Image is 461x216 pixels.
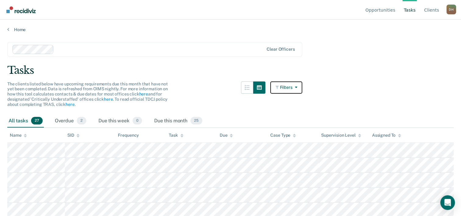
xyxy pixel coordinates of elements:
div: Tasks [7,64,454,77]
div: Overdue2 [54,114,87,128]
span: 27 [31,117,43,125]
div: All tasks27 [7,114,44,128]
div: Clear officers [267,47,295,52]
span: 25 [190,117,202,125]
div: Open Intercom Messenger [440,195,455,210]
span: The clients listed below have upcoming requirements due this month that have not yet been complet... [7,81,168,107]
div: Due this week0 [97,114,143,128]
div: Assigned To [372,133,401,138]
div: Supervision Level [321,133,361,138]
span: 0 [133,117,142,125]
span: 2 [77,117,86,125]
a: Home [7,27,454,32]
div: Case Type [270,133,296,138]
div: SID [67,133,80,138]
div: Due [220,133,233,138]
button: Filters [270,81,303,94]
a: here [139,92,148,96]
a: here [66,102,74,107]
div: Task [169,133,183,138]
img: Recidiviz [6,6,36,13]
a: here [104,97,113,102]
div: Due this month25 [153,114,204,128]
button: Profile dropdown button [446,5,456,14]
div: Frequency [118,133,139,138]
div: Name [10,133,27,138]
div: D H [446,5,456,14]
